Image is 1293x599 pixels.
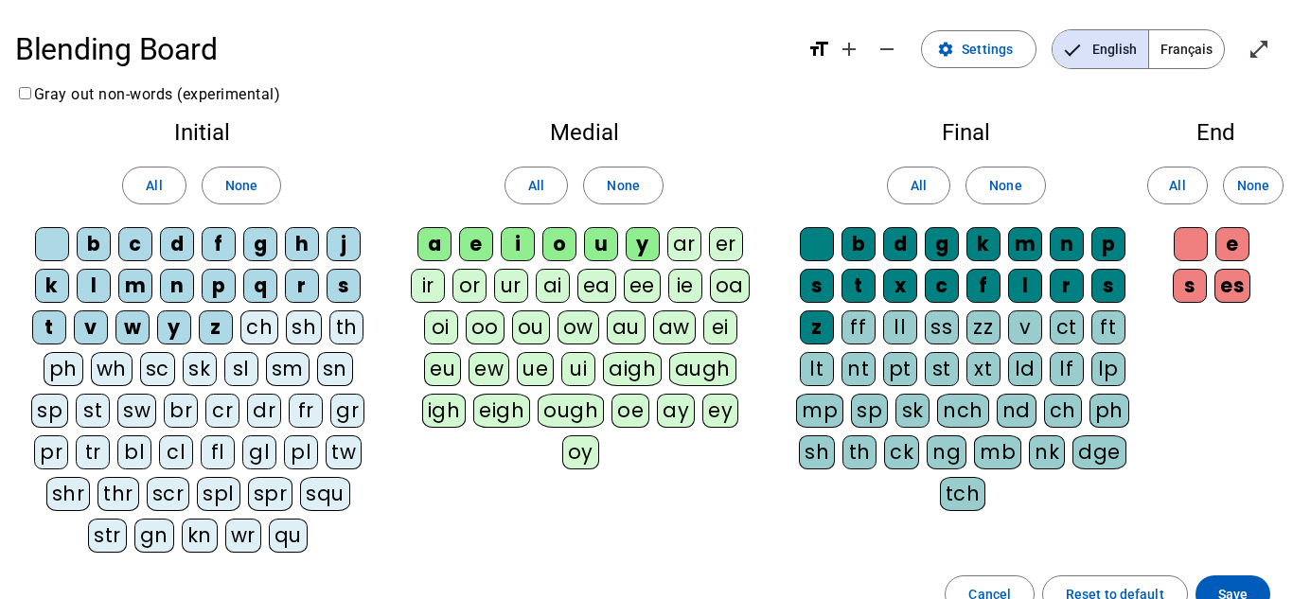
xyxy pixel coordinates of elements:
div: aigh [603,352,662,386]
button: Increase font size [830,30,868,68]
div: ue [517,352,554,386]
div: ir [411,269,445,303]
div: t [32,310,66,344]
div: d [883,227,917,261]
div: d [160,227,194,261]
div: st [76,394,110,428]
div: b [77,227,111,261]
div: pl [284,435,318,469]
span: All [911,174,927,197]
div: h [285,227,319,261]
div: shr [46,477,91,511]
div: ew [469,352,509,386]
div: squ [300,477,350,511]
div: thr [97,477,139,511]
div: sc [140,352,175,386]
mat-button-toggle-group: Language selection [1052,29,1225,69]
h2: Initial [30,121,373,144]
div: ct [1050,310,1084,344]
span: Settings [962,38,1013,61]
div: pr [34,435,68,469]
div: qu [269,519,308,553]
div: nd [997,394,1036,428]
div: ai [536,269,570,303]
div: l [1008,269,1042,303]
div: oi [424,310,458,344]
div: ff [841,310,876,344]
div: tw [326,435,362,469]
div: igh [422,394,467,428]
div: z [199,310,233,344]
div: c [118,227,152,261]
div: au [607,310,646,344]
button: All [505,167,568,204]
div: s [1091,269,1125,303]
div: or [452,269,487,303]
div: gl [242,435,276,469]
div: n [160,269,194,303]
div: ay [657,394,695,428]
mat-icon: remove [876,38,898,61]
span: None [1237,174,1269,197]
div: fr [289,394,323,428]
span: Français [1149,30,1224,68]
div: b [841,227,876,261]
span: All [146,174,162,197]
div: m [118,269,152,303]
div: nch [937,394,989,428]
mat-icon: settings [937,41,954,58]
div: s [1173,269,1207,303]
div: ee [624,269,661,303]
div: r [1050,269,1084,303]
div: gn [134,519,174,553]
div: br [164,394,198,428]
button: None [583,167,663,204]
div: e [459,227,493,261]
mat-icon: add [838,38,860,61]
div: ar [667,227,701,261]
div: wr [225,519,261,553]
div: j [327,227,361,261]
div: lp [1091,352,1125,386]
div: v [1008,310,1042,344]
div: augh [669,352,736,386]
div: y [157,310,191,344]
div: pt [883,352,917,386]
div: e [1215,227,1249,261]
div: scr [147,477,190,511]
button: None [202,167,281,204]
button: Decrease font size [868,30,906,68]
div: dr [247,394,281,428]
div: oe [611,394,649,428]
div: ng [927,435,966,469]
div: cl [159,435,193,469]
div: oa [710,269,750,303]
div: u [584,227,618,261]
div: a [417,227,452,261]
div: k [966,227,1001,261]
div: ei [703,310,737,344]
button: Settings [921,30,1036,68]
button: All [122,167,186,204]
div: r [285,269,319,303]
div: ui [561,352,595,386]
span: English [1053,30,1148,68]
div: sh [799,435,835,469]
div: ou [512,310,550,344]
span: None [225,174,257,197]
div: tch [940,477,986,511]
div: ough [538,394,604,428]
mat-icon: open_in_full [1248,38,1270,61]
div: sm [266,352,310,386]
button: Enter full screen [1240,30,1278,68]
mat-icon: format_size [807,38,830,61]
div: sw [117,394,156,428]
span: None [989,174,1021,197]
div: dge [1072,435,1126,469]
div: spr [248,477,293,511]
div: v [74,310,108,344]
h2: Final [795,121,1138,144]
div: s [800,269,834,303]
div: m [1008,227,1042,261]
div: oo [466,310,505,344]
